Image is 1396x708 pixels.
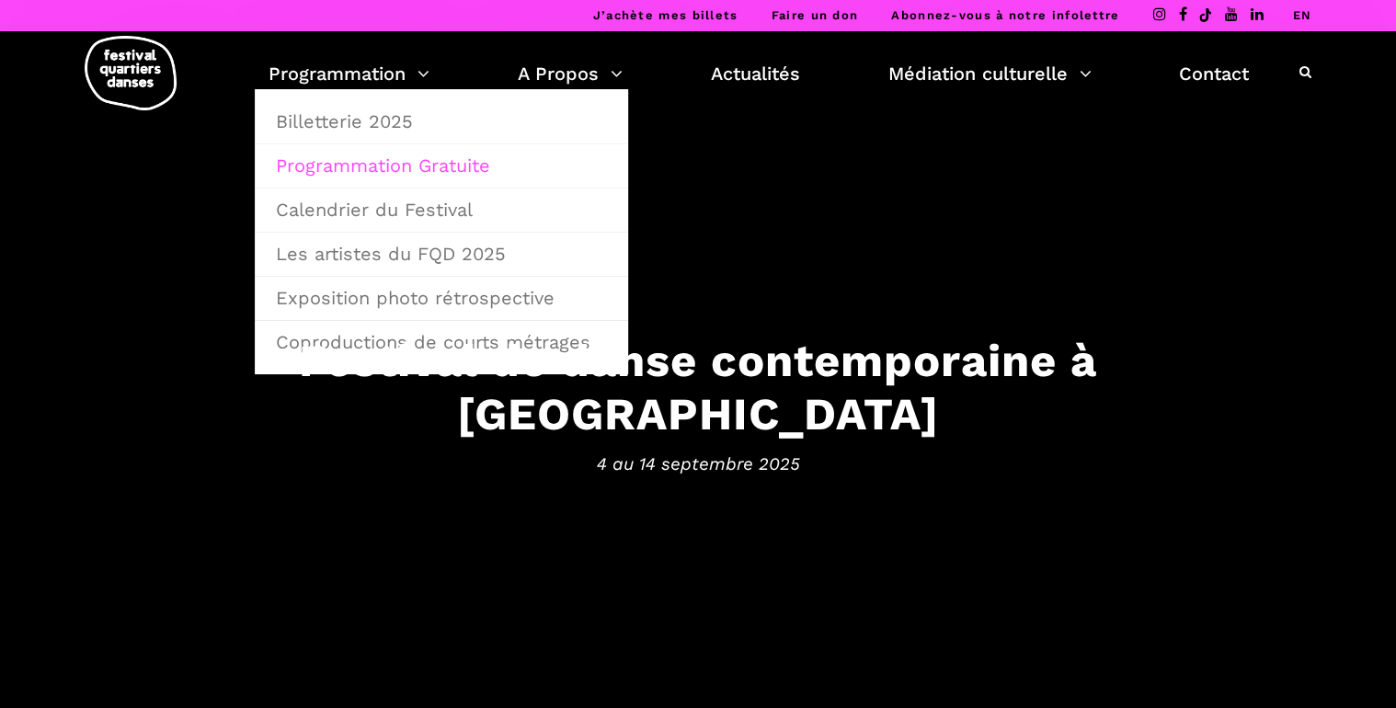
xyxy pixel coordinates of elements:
[265,188,618,231] a: Calendrier du Festival
[265,100,618,143] a: Billetterie 2025
[128,451,1268,478] span: 4 au 14 septembre 2025
[265,233,618,275] a: Les artistes du FQD 2025
[85,36,177,110] img: logo-fqd-med
[771,8,858,22] a: Faire un don
[265,144,618,187] a: Programmation Gratuite
[265,321,618,363] a: Coproductions de courts métrages
[265,277,618,319] a: Exposition photo rétrospective
[711,58,800,89] a: Actualités
[269,58,429,89] a: Programmation
[1292,8,1311,22] a: EN
[887,58,1091,89] a: Médiation culturelle
[891,8,1119,22] a: Abonnez-vous à notre infolettre
[128,333,1268,441] h3: Festival de danse contemporaine à [GEOGRAPHIC_DATA]
[592,8,738,22] a: J’achète mes billets
[518,58,623,89] a: A Propos
[1179,58,1249,89] a: Contact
